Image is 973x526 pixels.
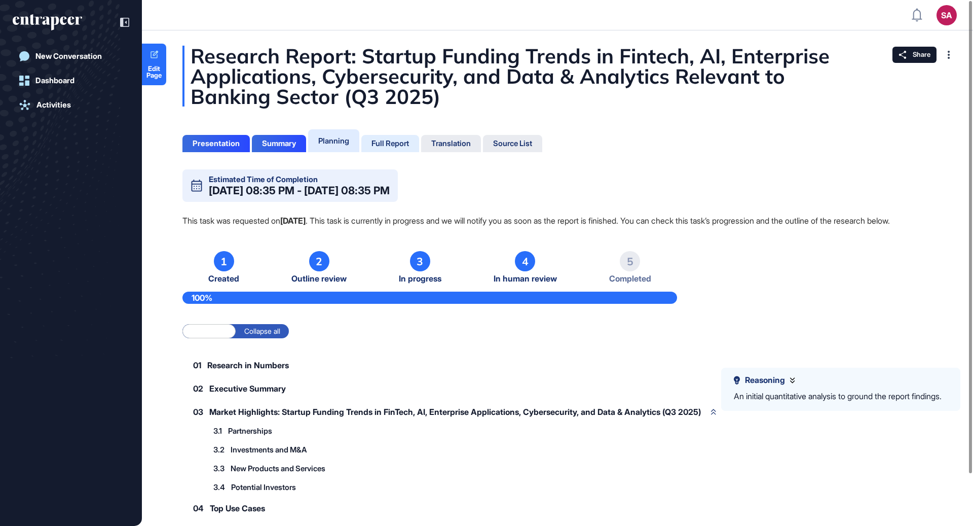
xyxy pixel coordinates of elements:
div: 2 [309,251,329,271]
div: entrapeer-logo [13,14,82,30]
span: Created [208,274,239,284]
div: New Conversation [35,52,102,61]
div: Activities [36,100,71,110]
span: Reasoning [745,375,785,385]
span: Research in Numbers [207,361,289,369]
div: 3 [410,251,430,271]
div: [DATE] 08:35 PM - [DATE] 08:35 PM [209,185,390,196]
span: 3.4 [213,483,225,491]
div: 1 [214,251,234,271]
div: Summary [262,139,296,148]
a: New Conversation [13,46,129,66]
div: Source List [493,139,532,148]
div: 5 [620,251,640,271]
div: Planning [318,136,349,146]
span: Investments and M&A [231,446,307,453]
span: Market Highlights: Startup Funding Trends in FinTech, AI, Enterprise Applications, Cybersecurity,... [209,408,701,416]
span: Completed [609,274,651,284]
span: Executive Summary [209,384,286,393]
div: Research Report: Startup Funding Trends in Fintech, AI, Enterprise Applications, Cybersecurity, a... [182,46,932,107]
div: Estimated Time of Completion [209,176,318,183]
span: 02 [193,384,203,393]
a: Edit Page [142,44,166,85]
a: Dashboard [13,71,129,91]
a: Activities [13,95,129,115]
label: Collapse all [236,324,289,338]
span: 3.1 [213,427,222,435]
div: Presentation [193,139,240,148]
span: Potential Investors [231,483,296,491]
label: Expand all [182,324,236,338]
span: Outline review [291,274,347,284]
div: 100% [182,292,677,304]
span: 04 [193,504,204,512]
strong: [DATE] [280,216,306,226]
span: 03 [193,408,203,416]
span: Partnerships [228,427,272,435]
div: 4 [515,251,535,271]
span: Edit Page [142,65,166,79]
span: In progress [399,274,441,284]
button: SA [937,5,957,25]
span: 01 [193,361,201,369]
span: 3.2 [213,446,224,453]
div: Translation [431,139,471,148]
div: Dashboard [35,76,74,85]
span: Share [913,51,930,59]
span: 3.3 [213,465,224,472]
span: Top Use Cases [210,504,265,512]
p: This task was requested on . This task is currently in progress and we will notify you as soon as... [182,214,932,227]
span: In human review [494,274,557,284]
div: An initial quantitative analysis to ground the report findings. [734,390,942,403]
span: New Products and Services [231,465,325,472]
div: Full Report [371,139,409,148]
